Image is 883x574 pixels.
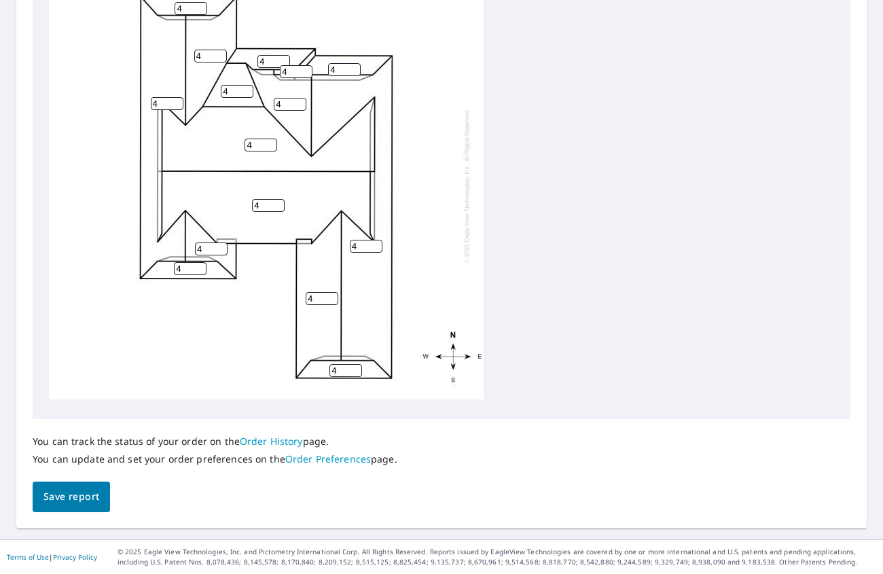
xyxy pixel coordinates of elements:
a: Order History [240,435,303,448]
a: Privacy Policy [53,552,97,562]
a: Order Preferences [285,452,371,465]
p: You can update and set your order preferences on the page. [33,453,397,465]
button: Save report [33,482,110,512]
a: Terms of Use [7,552,49,562]
p: You can track the status of your order on the page. [33,435,397,448]
p: | [7,553,97,561]
p: © 2025 Eagle View Technologies, Inc. and Pictometry International Corp. All Rights Reserved. Repo... [118,547,876,567]
span: Save report [43,488,99,505]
